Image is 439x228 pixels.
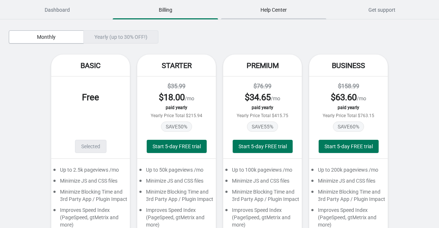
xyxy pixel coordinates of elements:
div: Minimize Blocking Time and 3rd Party App / Plugin Impact [223,188,302,206]
div: $158.99 [316,82,380,91]
div: $76.99 [230,82,294,91]
span: Dashboard [4,3,110,16]
span: SAVE 50 % [161,122,192,132]
span: $ 34.65 [245,92,271,102]
span: Free [82,92,99,102]
span: $ 63.60 [331,92,357,102]
span: Start 5-day FREE trial [239,143,287,149]
button: Start 5-day FREE trial [319,140,379,153]
div: Basic [51,55,130,76]
div: Up to 200k pageviews /mo [309,166,388,177]
span: Help Center [221,3,326,16]
div: Minimize JS and CSS files [51,177,130,188]
span: SAVE 60 % [333,122,364,132]
span: Get support [329,3,435,16]
span: $ 18.00 [159,92,185,102]
div: paid yearly [316,105,380,110]
div: paid yearly [230,105,294,110]
div: /mo [316,91,380,103]
button: Start 5-day FREE trial [147,140,207,153]
button: Monthly [9,30,84,44]
div: Yearly Price Total $763.15 [316,113,380,118]
div: Minimize Blocking Time and 3rd Party App / Plugin Impact [51,188,130,206]
div: /mo [230,91,294,103]
div: Minimize JS and CSS files [137,177,216,188]
div: Up to 50k pageviews /mo [137,166,216,177]
span: Monthly [37,34,56,40]
span: Start 5-day FREE trial [153,143,201,149]
div: Minimize JS and CSS files [309,177,388,188]
div: Minimize Blocking Time and 3rd Party App / Plugin Impact [309,188,388,206]
div: Yearly Price Total $215.94 [145,113,209,118]
div: Minimize JS and CSS files [223,177,302,188]
div: Minimize Blocking Time and 3rd Party App / Plugin Impact [137,188,216,206]
div: /mo [145,91,209,103]
div: Up to 100k pageviews /mo [223,166,302,177]
span: Billing [113,3,218,16]
span: SAVE 55 % [247,122,278,132]
span: Start 5-day FREE trial [324,143,373,149]
div: Premium [223,55,302,76]
button: Start 5-day FREE trial [233,140,293,153]
div: $35.99 [145,82,209,91]
button: Dashboard [3,0,111,19]
div: Yearly Price Total $415.75 [230,113,294,118]
div: Up to 2.5k pageviews /mo [51,166,130,177]
div: paid yearly [145,105,209,110]
div: Business [309,55,388,76]
div: Starter [137,55,216,76]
